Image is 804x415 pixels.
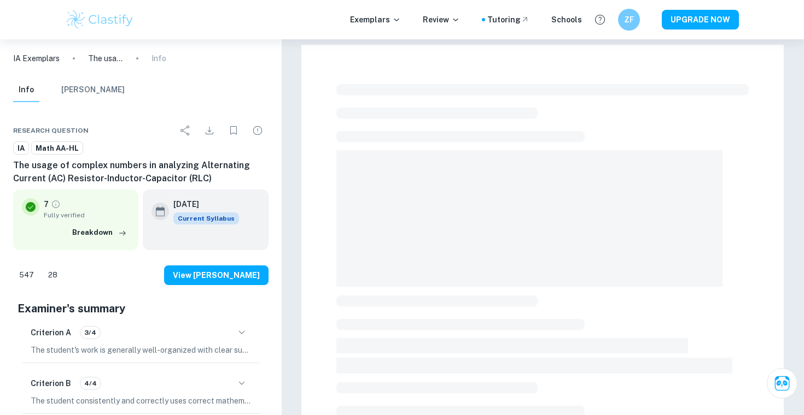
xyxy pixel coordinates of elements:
div: Download [199,120,220,141]
div: Like [13,266,40,284]
span: Research question [13,126,89,135]
p: Exemplars [350,14,401,26]
button: ZF [618,9,640,31]
a: Grade fully verified [51,199,61,209]
h5: Examiner's summary [18,300,264,317]
span: IA [14,143,28,154]
span: 547 [13,270,40,281]
h6: Criterion B [31,377,71,389]
button: Breakdown [69,224,130,241]
button: Info [13,78,39,102]
div: This exemplar is based on the current syllabus. Feel free to refer to it for inspiration/ideas wh... [173,212,239,224]
a: Schools [551,14,582,26]
button: UPGRADE NOW [662,10,739,29]
h6: The usage of complex numbers in analyzing Alternating Current (AC) Resistor-Inductor-Capacitor (RLC) [13,159,269,185]
a: IA Exemplars [13,52,60,64]
h6: [DATE] [173,198,230,210]
p: The student consistently and correctly uses correct mathematical notation, symbols, and terminolo... [31,395,251,407]
button: View [PERSON_NAME] [164,265,269,285]
p: Review [423,14,460,26]
h6: ZF [623,14,636,26]
p: Info [152,52,166,64]
button: [PERSON_NAME] [61,78,125,102]
button: Ask Clai [767,368,797,399]
div: Share [174,120,196,141]
a: Tutoring [487,14,529,26]
p: 7 [44,198,49,210]
div: Bookmark [223,120,244,141]
p: The student's work is generally well-organized with clear subdivisions in the body of the work, i... [31,344,251,356]
span: Math AA-HL [32,143,83,154]
a: IA [13,141,29,155]
h6: Criterion A [31,327,71,339]
div: Report issue [247,120,269,141]
button: Help and Feedback [591,10,609,29]
img: Clastify logo [65,9,135,31]
span: Fully verified [44,210,130,220]
span: 3/4 [80,328,100,337]
a: Math AA-HL [31,141,83,155]
span: Current Syllabus [173,212,239,224]
p: The usage of complex numbers in analyzing Alternating Current (AC) Resistor-Inductor-Capacitor (RLC) [88,52,123,64]
div: Dislike [42,266,63,284]
span: 4/4 [80,378,101,388]
span: 28 [42,270,63,281]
